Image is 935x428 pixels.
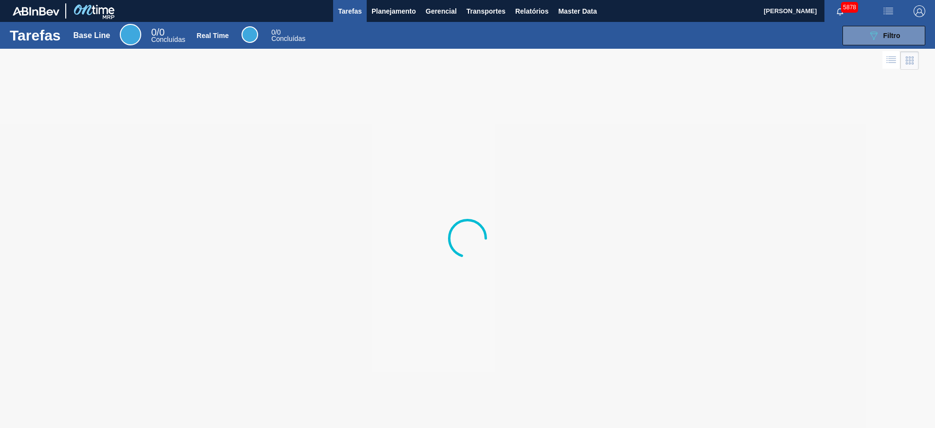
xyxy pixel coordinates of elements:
[467,5,505,17] span: Transportes
[197,32,229,39] div: Real Time
[841,2,858,13] span: 5878
[883,32,900,39] span: Filtro
[151,28,185,43] div: Base Line
[372,5,416,17] span: Planejamento
[271,29,305,42] div: Real Time
[151,27,165,38] span: / 0
[120,24,141,45] div: Base Line
[271,35,305,42] span: Concluídas
[151,36,185,43] span: Concluídas
[242,26,258,43] div: Real Time
[338,5,362,17] span: Tarefas
[515,5,548,17] span: Relatórios
[271,28,280,36] span: / 0
[151,27,156,38] span: 0
[842,26,925,45] button: Filtro
[271,28,275,36] span: 0
[13,7,59,16] img: TNhmsLtSVTkK8tSr43FrP2fwEKptu5GPRR3wAAAABJRU5ErkJggg==
[824,4,856,18] button: Notificações
[882,5,894,17] img: userActions
[426,5,457,17] span: Gerencial
[914,5,925,17] img: Logout
[558,5,597,17] span: Master Data
[74,31,111,40] div: Base Line
[10,30,61,41] h1: Tarefas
